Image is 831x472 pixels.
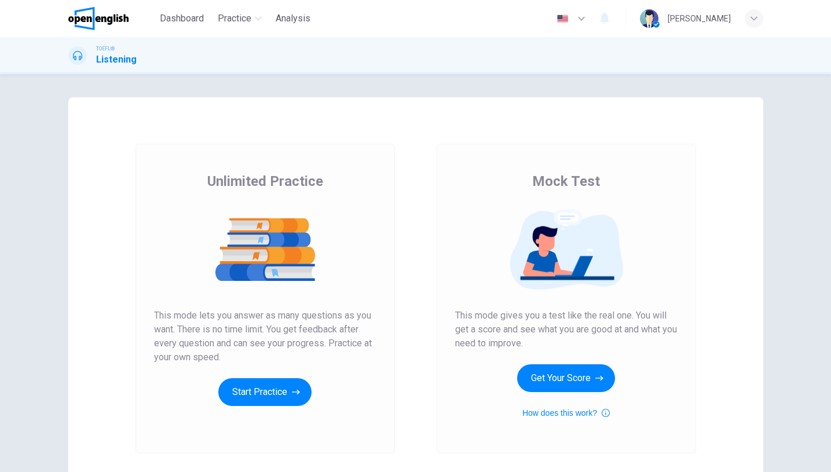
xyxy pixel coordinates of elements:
img: Profile picture [640,9,658,28]
span: This mode gives you a test like the real one. You will get a score and see what you are good at a... [455,309,678,350]
a: OpenEnglish logo [68,7,156,30]
button: Practice [213,8,266,29]
button: Dashboard [155,8,208,29]
img: en [555,14,570,23]
button: Start Practice [218,378,312,406]
h1: Listening [96,53,137,67]
div: [PERSON_NAME] [668,12,731,25]
button: Get Your Score [517,364,615,392]
button: Analysis [271,8,315,29]
span: Practice [218,12,251,25]
span: Mock Test [532,172,600,191]
img: OpenEnglish logo [68,7,129,30]
button: How does this work? [522,406,610,420]
span: Dashboard [160,12,204,25]
span: TOEFL® [96,45,115,53]
span: Analysis [276,12,310,25]
span: This mode lets you answer as many questions as you want. There is no time limit. You get feedback... [154,309,376,364]
span: Unlimited Practice [207,172,323,191]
